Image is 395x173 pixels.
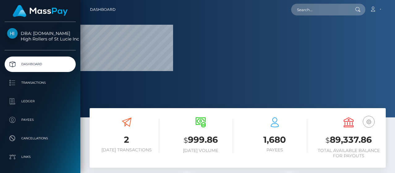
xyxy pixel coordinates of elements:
[316,134,381,146] h3: 89,337.86
[5,131,76,146] a: Cancellations
[168,134,233,146] h3: 999.86
[7,60,73,69] p: Dashboard
[5,94,76,109] a: Ledger
[7,28,18,39] img: High Rollers of St Lucie Inc
[184,136,188,145] small: $
[90,3,116,16] a: Dashboard
[7,97,73,106] p: Ledger
[5,57,76,72] a: Dashboard
[5,149,76,165] a: Links
[94,134,159,146] h3: 2
[5,75,76,91] a: Transactions
[7,115,73,124] p: Payees
[5,112,76,128] a: Payees
[5,31,76,42] span: DBA: [DOMAIN_NAME] High Rollers of St Lucie Inc
[13,5,68,17] img: MassPay Logo
[7,78,73,87] p: Transactions
[242,147,307,153] h6: Payees
[291,4,349,15] input: Search...
[242,134,307,146] h3: 1,680
[168,148,233,153] h6: [DATE] Volume
[7,134,73,143] p: Cancellations
[325,136,330,145] small: $
[94,147,159,153] h6: [DATE] Transactions
[316,148,381,158] h6: Total Available Balance for Payouts
[7,152,73,162] p: Links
